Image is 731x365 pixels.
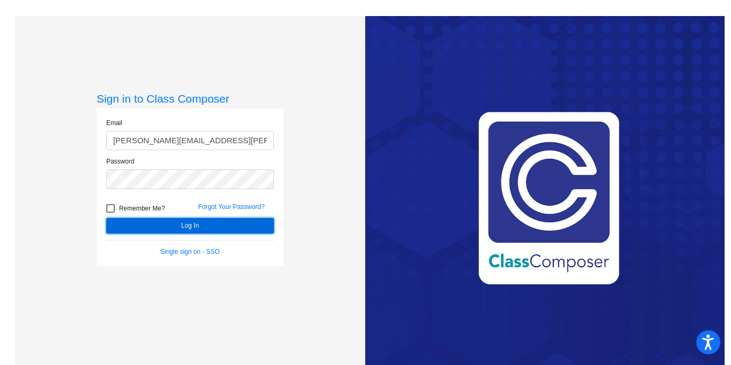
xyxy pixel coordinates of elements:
a: Single sign on - SSO [160,248,219,255]
button: Log In [106,218,274,234]
label: Password [106,157,135,166]
h3: Sign in to Class Composer [97,92,284,105]
label: Email [106,118,122,128]
span: Remember Me? [119,202,165,215]
a: Forgot Your Password? [198,203,265,211]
